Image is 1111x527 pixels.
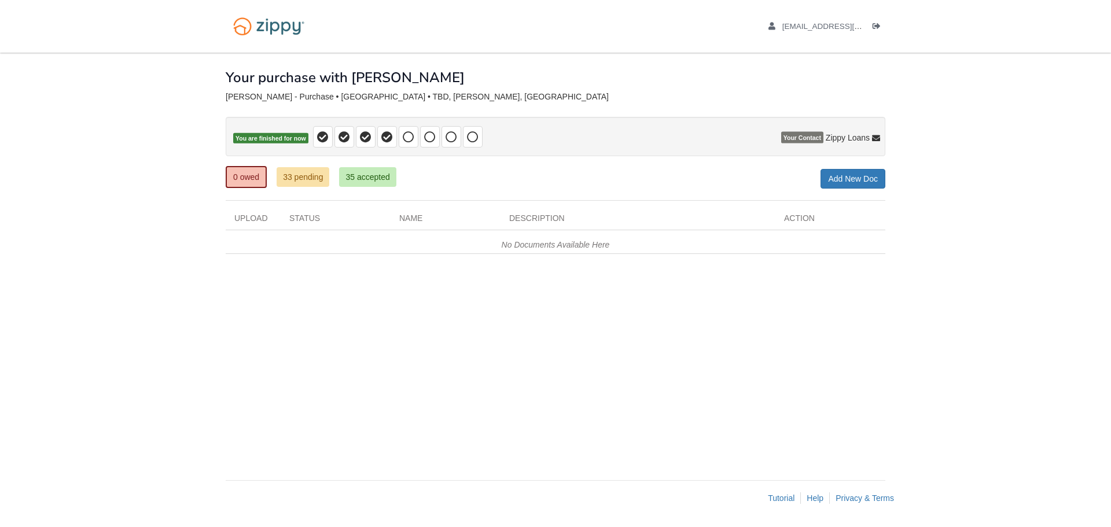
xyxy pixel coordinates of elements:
[775,212,885,230] div: Action
[781,132,823,143] span: Your Contact
[836,493,894,503] a: Privacy & Terms
[226,212,281,230] div: Upload
[502,240,610,249] em: No Documents Available Here
[821,169,885,189] a: Add New Doc
[768,493,794,503] a: Tutorial
[807,493,823,503] a: Help
[277,167,329,187] a: 33 pending
[226,70,465,85] h1: Your purchase with [PERSON_NAME]
[226,12,312,41] img: Logo
[281,212,391,230] div: Status
[339,167,396,187] a: 35 accepted
[826,132,870,143] span: Zippy Loans
[391,212,501,230] div: Name
[226,92,885,102] div: [PERSON_NAME] - Purchase • [GEOGRAPHIC_DATA] • TBD, [PERSON_NAME], [GEOGRAPHIC_DATA]
[873,22,885,34] a: Log out
[782,22,915,31] span: ajakkcarr@gmail.com
[233,133,308,144] span: You are finished for now
[768,22,915,34] a: edit profile
[226,166,267,188] a: 0 owed
[501,212,775,230] div: Description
